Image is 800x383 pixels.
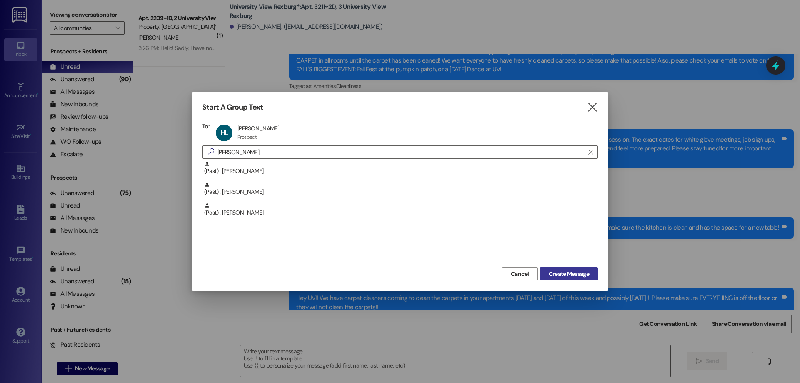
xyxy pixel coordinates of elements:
button: Cancel [502,267,538,280]
h3: Start A Group Text [202,103,263,112]
div: (Past) : [PERSON_NAME] [202,203,598,223]
span: HL [220,128,228,137]
button: Create Message [540,267,598,280]
div: [PERSON_NAME] [237,125,279,132]
div: (Past) : [PERSON_NAME] [204,203,598,217]
button: Clear text [584,146,597,158]
div: (Past) : [PERSON_NAME] [202,182,598,203]
div: (Past) : [PERSON_NAME] [202,161,598,182]
div: (Past) : [PERSON_NAME] [204,182,598,196]
span: Create Message [549,270,589,278]
div: Prospect [237,134,257,140]
input: Search for any contact or apartment [217,146,584,158]
span: Cancel [511,270,529,278]
i:  [588,149,593,155]
h3: To: [202,123,210,130]
i:  [587,103,598,112]
div: (Past) : [PERSON_NAME] [204,161,598,175]
i:  [204,148,217,156]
